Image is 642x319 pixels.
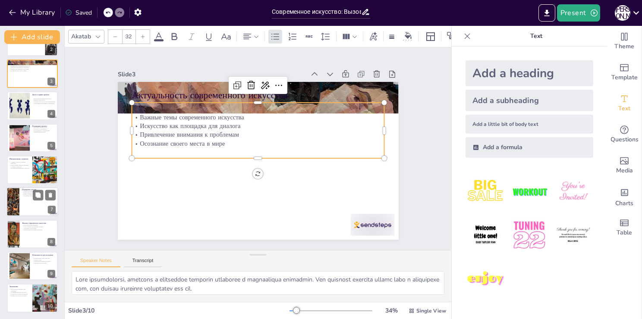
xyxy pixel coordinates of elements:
div: Background color [402,32,415,41]
p: Заключение [9,285,30,288]
p: Text [474,26,598,47]
span: Table [617,228,632,238]
div: 10 [7,284,58,312]
p: Доступность и понятность искусства [9,168,30,169]
button: Duplicate Slide [33,190,43,200]
p: Развитие креативности [32,100,55,101]
p: Сопротивление традиционных взглядов [22,226,55,228]
div: Saved [65,9,92,17]
p: Возможности для молодёжи [32,254,55,256]
input: Insert title [272,6,361,18]
span: Media [616,166,633,175]
div: Column Count [340,30,359,44]
div: 9 [7,252,58,280]
div: Text effects [367,30,380,44]
div: 4 [47,110,55,118]
p: Создание пространства для самовыражения [32,101,55,103]
p: Вызовы современного искусства [22,222,55,224]
img: 4.jpeg [466,215,506,255]
div: 3 [7,59,58,88]
div: 3 [47,78,55,85]
button: Add slide [4,30,60,44]
p: Использование цифровых форматов [9,164,30,166]
p: Создание сообщества [9,166,30,168]
p: Поддержка возможностей [32,263,55,264]
p: Продолжение развития инициатив [9,293,30,295]
button: Delete Slide [45,190,56,200]
div: Add a formula [466,137,593,158]
p: Влияние искусства на молодёжь [9,295,30,297]
button: Export to PowerPoint [538,4,555,22]
div: 6 [7,156,58,184]
div: 6 [47,174,55,181]
span: Questions [611,135,639,144]
p: Осознание своего места в мире [195,34,330,257]
span: Position [447,31,457,42]
p: Участие в культурных дискуссиях [32,261,55,263]
img: 3.jpeg [553,172,593,212]
div: Akatab [69,31,93,42]
div: С [PERSON_NAME] [615,5,630,21]
div: 4 [7,91,58,120]
p: Анализ вовлечённости [22,191,56,192]
img: 7.jpeg [466,259,506,299]
p: Планы на будущее [22,194,56,195]
p: Искусство как площадка для диалога [9,67,55,69]
p: Актуальность современного искусства [236,9,373,235]
div: 5 [7,124,58,152]
p: Важные темы современного искусства [9,65,55,67]
p: Активное участие в создании искусства [9,161,30,164]
p: Искусство как площадка для диалога [211,26,345,249]
span: Template [611,73,638,82]
img: 1.jpeg [466,172,506,212]
div: 34 % [381,306,402,315]
div: 7 [48,206,56,214]
div: Layout [424,30,437,44]
p: Создание сетей [32,259,55,261]
button: С [PERSON_NAME] [615,4,630,22]
button: Present [557,4,600,22]
p: Осознание своего места в мире [9,70,55,72]
div: 8 [7,220,58,248]
p: Подведение итогов [22,188,56,191]
div: Change the overall theme [607,26,642,57]
p: Оценка результатов [22,192,56,194]
p: Привлечение внимания к проблемам [203,30,337,253]
p: Разнообразие форматов [32,131,55,133]
span: Charts [615,199,633,208]
div: 9 [47,270,55,278]
p: Привлечение внимания к проблемам [9,68,55,70]
div: Add images, graphics, shapes or video [607,150,642,181]
p: Реализация проекта [32,125,55,127]
button: Speaker Notes [72,258,120,267]
p: Улучшение проекта [22,195,56,197]
p: Искусство как платформа для изменений [9,288,30,291]
div: 5 [47,142,55,150]
p: Адаптация к технологиям [22,228,55,229]
div: 7 [6,188,58,217]
div: 8 [47,238,55,246]
img: 5.jpeg [509,215,549,255]
textarea: Lore ipsumdolorsi, ametcons a elitseddoe temporin utlaboree d magnaaliqua enimadmin. Ven quisnost... [72,271,444,295]
img: 2.jpeg [509,172,549,212]
button: My Library [6,6,59,19]
p: Самовыражение через искусство [32,258,55,260]
p: Цели и задачи проекта [32,94,55,96]
div: Add charts and graphs [607,181,642,212]
p: Актуальность современного искусства [9,61,55,63]
div: Add a little bit of body text [466,115,593,134]
div: 10 [45,302,55,310]
span: Text [618,104,630,113]
p: Организация интерактивных мероприятий [32,103,55,104]
p: Выставки и мастер-классы [32,126,55,128]
p: Недостаток финансирования [22,225,55,226]
img: 6.jpeg [553,215,593,255]
div: Add a subheading [466,90,593,111]
div: Get real-time input from your audience [607,119,642,150]
p: Решения для преодоления трудностей [22,229,55,231]
button: Transcript [124,258,162,267]
span: Single View [416,307,446,314]
p: Осознание себя через искусство [9,291,30,293]
div: Add a heading [466,60,593,86]
div: Border settings [387,30,397,44]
